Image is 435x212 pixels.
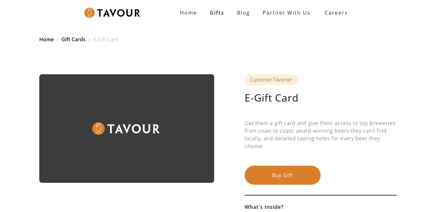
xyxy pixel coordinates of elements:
[180,9,197,16] strong: Home
[93,36,118,43] div: E-Gift Card
[245,203,397,211] h6: What's Inside?
[39,36,54,43] a: Home
[245,91,397,104] h1: E-Gift Card
[231,6,256,19] a: Blog
[317,4,353,22] a: Careers
[245,74,298,85] div: Customer Favorite!
[245,166,321,185] button: Buy Gift
[174,6,203,19] a: Home
[61,36,86,43] a: Gift Cards
[325,6,348,19] strong: Careers
[245,119,397,166] div: Get them a gift card and give them access to top breweries from coast to coast, award-winning bee...
[256,6,317,19] a: partner with us
[203,6,231,19] a: Gifts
